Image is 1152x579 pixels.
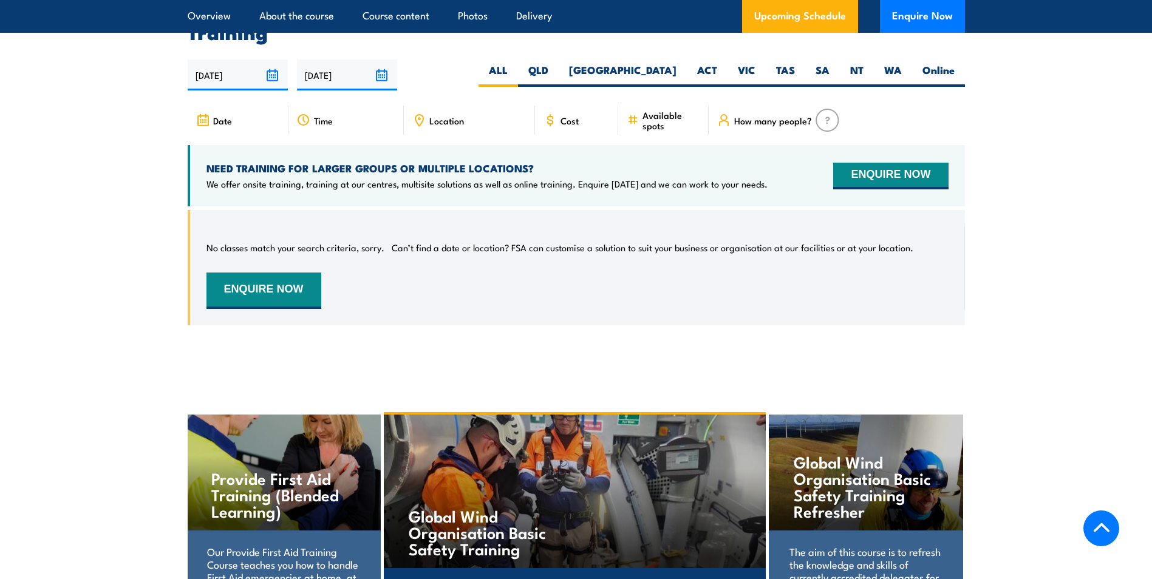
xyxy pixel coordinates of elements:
input: From date [188,59,288,90]
label: TAS [766,63,805,87]
p: Can’t find a date or location? FSA can customise a solution to suit your business or organisation... [392,242,913,254]
label: Online [912,63,965,87]
label: SA [805,63,840,87]
span: Time [314,115,333,126]
button: ENQUIRE NOW [206,273,321,309]
button: ENQUIRE NOW [833,163,948,189]
label: VIC [728,63,766,87]
span: Date [213,115,232,126]
label: WA [874,63,912,87]
h2: UPCOMING SCHEDULE FOR - "Global Wind Organisation Advanced Rescue Training" [188,6,965,40]
p: We offer onsite training, training at our centres, multisite solutions as well as online training... [206,178,768,190]
h4: Global Wind Organisation Basic Safety Training [409,507,551,557]
span: Location [429,115,464,126]
label: QLD [518,63,559,87]
h4: Global Wind Organisation Basic Safety Training Refresher [794,453,938,519]
span: Available spots [642,110,700,130]
input: To date [297,59,397,90]
label: [GEOGRAPHIC_DATA] [559,63,687,87]
label: NT [840,63,874,87]
h4: Provide First Aid Training (Blended Learning) [211,470,355,519]
span: Cost [561,115,579,126]
label: ACT [687,63,728,87]
p: No classes match your search criteria, sorry. [206,242,384,254]
span: How many people? [734,115,812,126]
h4: NEED TRAINING FOR LARGER GROUPS OR MULTIPLE LOCATIONS? [206,161,768,175]
label: ALL [479,63,518,87]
